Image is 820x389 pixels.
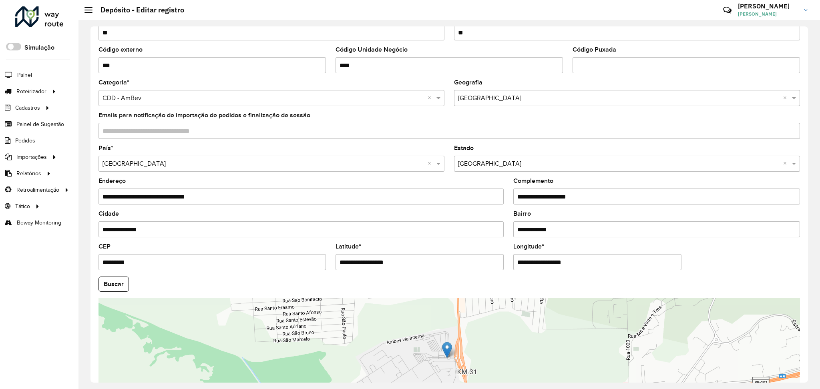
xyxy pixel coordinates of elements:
[573,45,616,54] label: Código Puxada
[513,209,531,219] label: Bairro
[719,2,736,19] a: Contato Rápido
[16,186,59,194] span: Retroalimentação
[738,10,798,18] span: [PERSON_NAME]
[428,159,434,168] span: Clear all
[15,136,35,145] span: Pedidos
[442,342,452,358] img: Marker
[98,45,143,54] label: Código externo
[16,169,41,178] span: Relatórios
[428,93,434,103] span: Clear all
[336,45,408,54] label: Código Unidade Negócio
[513,242,544,251] label: Longitude
[513,176,553,186] label: Complemento
[17,71,32,79] span: Painel
[783,159,790,168] span: Clear all
[98,242,111,251] label: CEP
[98,176,126,186] label: Endereço
[98,277,129,292] button: Buscar
[98,209,119,219] label: Cidade
[454,78,482,87] label: Geografia
[17,219,61,227] span: Beway Monitoring
[783,93,790,103] span: Clear all
[16,153,47,161] span: Importações
[24,43,54,52] label: Simulação
[98,110,310,120] label: Emails para notificação de importação de pedidos e finalização de sessão
[92,6,184,14] h2: Depósito - Editar registro
[738,2,798,10] h3: [PERSON_NAME]
[98,143,113,153] label: País
[98,78,129,87] label: Categoria
[16,120,64,128] span: Painel de Sugestão
[336,242,361,251] label: Latitude
[454,143,474,153] label: Estado
[15,202,30,211] span: Tático
[16,87,46,96] span: Roteirizador
[15,104,40,112] span: Cadastros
